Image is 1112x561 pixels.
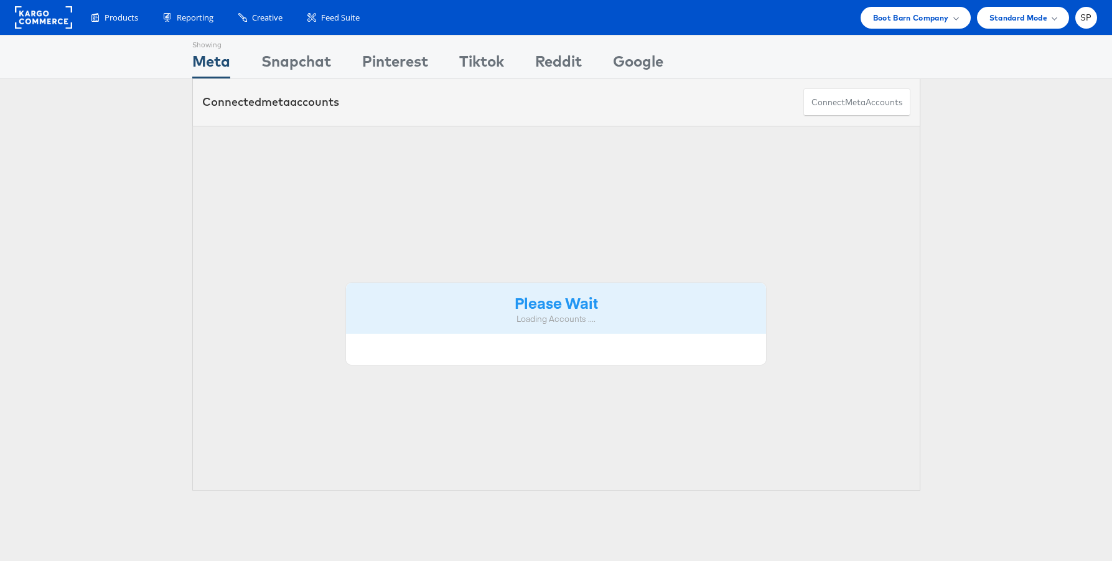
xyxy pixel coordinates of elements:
[252,12,283,24] span: Creative
[515,292,598,313] strong: Please Wait
[192,50,230,78] div: Meta
[459,50,504,78] div: Tiktok
[613,50,663,78] div: Google
[362,50,428,78] div: Pinterest
[803,88,910,116] button: ConnectmetaAccounts
[261,95,290,109] span: meta
[845,97,866,108] span: meta
[1080,14,1092,22] span: SP
[873,11,949,24] span: Boot Barn Company
[105,12,138,24] span: Products
[321,12,360,24] span: Feed Suite
[355,313,757,325] div: Loading Accounts ....
[535,50,582,78] div: Reddit
[192,35,230,50] div: Showing
[261,50,331,78] div: Snapchat
[989,11,1047,24] span: Standard Mode
[177,12,213,24] span: Reporting
[202,94,339,110] div: Connected accounts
